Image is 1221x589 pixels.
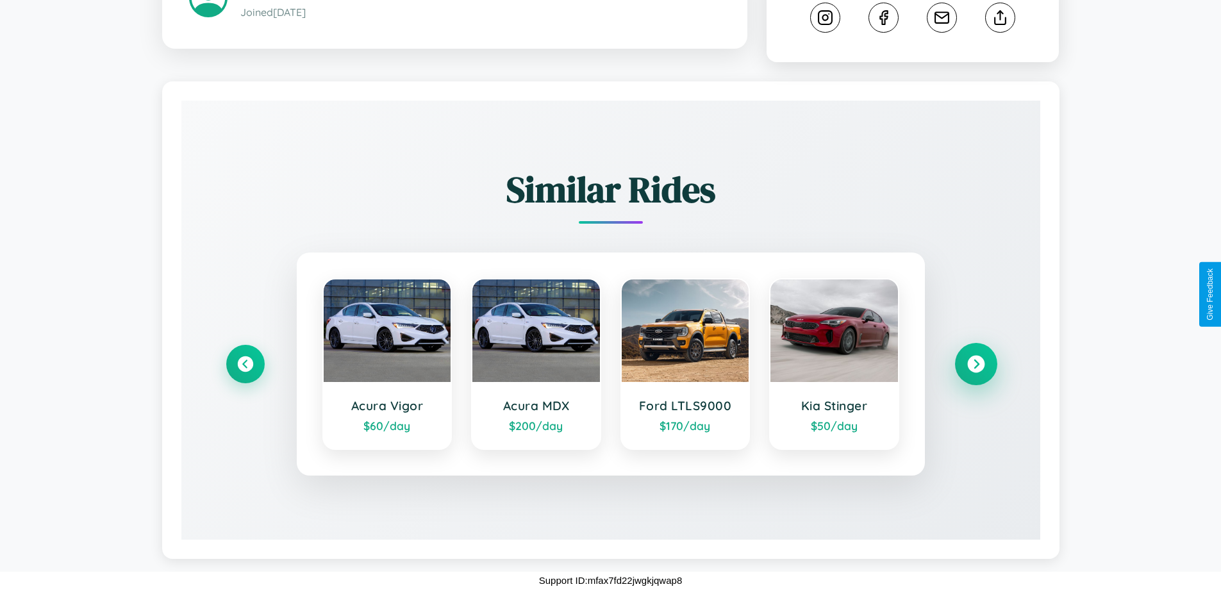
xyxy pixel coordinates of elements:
[635,398,736,413] h3: Ford LTLS9000
[485,398,587,413] h3: Acura MDX
[336,419,438,433] div: $ 60 /day
[783,419,885,433] div: $ 50 /day
[769,278,899,450] a: Kia Stinger$50/day
[620,278,751,450] a: Ford LTLS9000$170/day
[322,278,453,450] a: Acura Vigor$60/day
[635,419,736,433] div: $ 170 /day
[485,419,587,433] div: $ 200 /day
[226,165,995,214] h2: Similar Rides
[471,278,601,450] a: Acura MDX$200/day
[336,398,438,413] h3: Acura Vigor
[539,572,682,589] p: Support ID: mfax7fd22jwgkjqwap8
[1206,269,1215,320] div: Give Feedback
[240,3,720,22] p: Joined [DATE]
[783,398,885,413] h3: Kia Stinger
